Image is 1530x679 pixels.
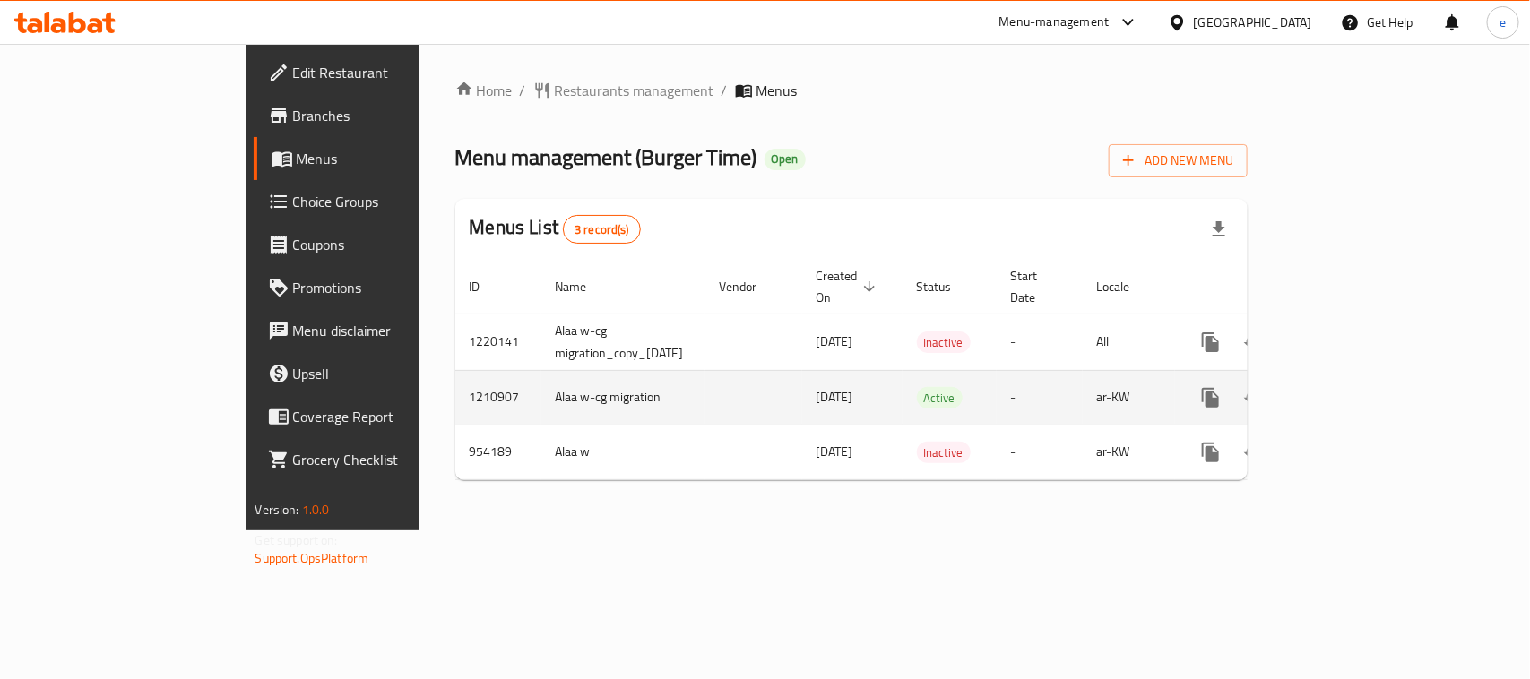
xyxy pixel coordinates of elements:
td: - [997,425,1083,479]
span: [DATE] [817,440,853,463]
span: 3 record(s) [564,221,640,238]
span: Open [765,151,806,167]
button: Change Status [1232,321,1275,364]
span: Choice Groups [293,191,488,212]
span: Version: [255,498,299,521]
a: Coverage Report [254,395,502,438]
td: - [997,370,1083,425]
span: [DATE] [817,330,853,353]
td: Alaa w [541,425,705,479]
span: Inactive [917,443,971,463]
a: Restaurants management [533,80,714,101]
a: Choice Groups [254,180,502,223]
span: Get support on: [255,529,338,552]
span: Coverage Report [293,406,488,427]
h2: Menus List [470,214,641,244]
div: Active [917,387,963,408]
span: Locale [1097,276,1154,297]
span: Coupons [293,234,488,255]
span: Branches [293,105,488,126]
a: Menus [254,137,502,180]
span: Menu disclaimer [293,320,488,341]
div: [GEOGRAPHIC_DATA] [1194,13,1312,32]
span: [DATE] [817,385,853,408]
span: e [1500,13,1506,32]
nav: breadcrumb [455,80,1249,101]
button: more [1189,321,1232,364]
li: / [722,80,728,101]
span: Promotions [293,277,488,298]
th: Actions [1175,260,1376,314]
button: Change Status [1232,376,1275,419]
span: ID [470,276,504,297]
a: Upsell [254,352,502,395]
div: Export file [1197,208,1240,251]
span: Add New Menu [1123,150,1233,172]
a: Grocery Checklist [254,438,502,481]
div: Total records count [563,215,641,244]
span: Menu management ( Burger Time ) [455,137,757,177]
span: Edit Restaurant [293,62,488,83]
td: ar-KW [1083,370,1175,425]
a: Edit Restaurant [254,51,502,94]
button: Add New Menu [1109,144,1248,177]
a: Support.OpsPlatform [255,546,369,570]
span: Menus [297,148,488,169]
button: more [1189,376,1232,419]
span: Name [556,276,610,297]
table: enhanced table [455,260,1376,480]
span: Restaurants management [555,80,714,101]
span: Menus [756,80,798,101]
td: Alaa w-cg migration [541,370,705,425]
span: Created On [817,265,881,308]
a: Coupons [254,223,502,266]
div: Inactive [917,442,971,463]
td: - [997,314,1083,370]
td: ar-KW [1083,425,1175,479]
a: Branches [254,94,502,137]
span: Upsell [293,363,488,384]
td: All [1083,314,1175,370]
span: Active [917,388,963,408]
div: Menu-management [999,12,1110,33]
span: Inactive [917,332,971,353]
span: Vendor [720,276,781,297]
a: Menu disclaimer [254,309,502,352]
li: / [520,80,526,101]
span: Start Date [1011,265,1061,308]
span: Status [917,276,975,297]
div: Open [765,149,806,170]
span: 1.0.0 [302,498,330,521]
td: Alaa w-cg migration_copy_[DATE] [541,314,705,370]
a: Promotions [254,266,502,309]
button: more [1189,431,1232,474]
span: Grocery Checklist [293,449,488,470]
